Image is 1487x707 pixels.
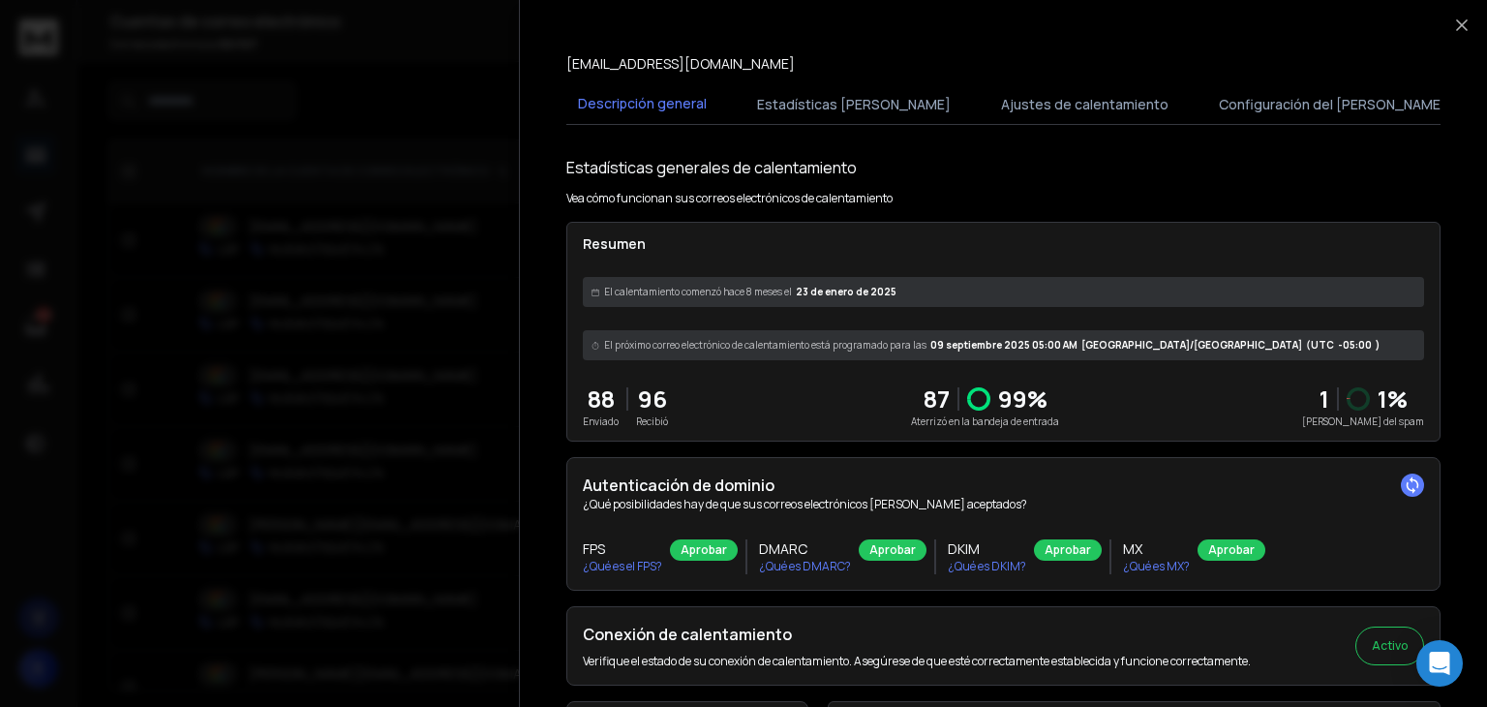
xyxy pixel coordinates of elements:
font: Estadísticas generales de calentamiento [566,157,857,178]
font: [GEOGRAPHIC_DATA]/[GEOGRAPHIC_DATA] [1081,338,1302,352]
font: DMARC [759,539,807,558]
font: (UTC [1306,338,1334,352]
font: FPS [583,539,605,558]
font: ¿Qué posibilidades hay de que sus correos electrónicos [PERSON_NAME] aceptados? [583,496,1027,512]
font: 96 [638,383,667,415]
font: el [784,285,792,298]
font: 99 [998,383,1027,415]
font: Resumen [583,234,646,253]
font: El próximo correo electrónico de calentamiento está programado para las [604,338,926,352]
font: hace 8 meses [723,285,782,298]
font: [PERSON_NAME] del spam [1302,415,1424,428]
font: 1 [1320,383,1329,415]
font: ¿Qué es DKIM? [948,558,1026,574]
font: Recibió [636,415,668,428]
font: 09 septiembre 2025 05:00 AM [930,338,1077,352]
font: Conexión de calentamiento [583,624,792,645]
font: ¿Qué es el FPS? [583,558,662,574]
font: 87 [924,383,950,415]
font: Aprobar [681,541,727,558]
font: Descripción general [578,94,707,112]
font: ¿Qué es DMARC? [759,558,851,574]
font: % [1387,383,1408,415]
button: Activo [1355,627,1424,665]
font: Ajustes de calentamiento [1001,95,1168,113]
font: 23 de enero de 2025 [796,285,896,298]
font: Vea cómo funcionan sus correos electrónicos de calentamiento [566,190,893,206]
font: Activo [1372,637,1408,654]
font: Aterrizó en la bandeja de entrada [911,415,1059,428]
font: [EMAIL_ADDRESS][DOMAIN_NAME] [566,54,795,73]
font: Aprobar [869,541,916,558]
font: Enviado [583,415,619,428]
font: ) [1376,338,1380,352]
div: Abrir Intercom Messenger [1416,640,1463,687]
font: Autenticación de dominio [583,475,774,496]
font: 88 [588,383,615,415]
font: DKIM [948,539,980,558]
font: % [1027,383,1047,415]
font: Aprobar [1045,541,1091,558]
font: 1 [1378,383,1387,415]
font: Configuración del [PERSON_NAME] [1219,95,1446,113]
font: Verifique el estado de su conexión de calentamiento. Asegúrese de que esté correctamente establec... [583,653,1251,669]
font: -05:00 [1338,338,1372,352]
font: El calentamiento comenzó [604,285,721,298]
font: Estadísticas [PERSON_NAME] [757,95,951,113]
font: MX [1123,539,1142,558]
font: ¿Qué es MX? [1123,558,1190,574]
font: Aprobar [1208,541,1255,558]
